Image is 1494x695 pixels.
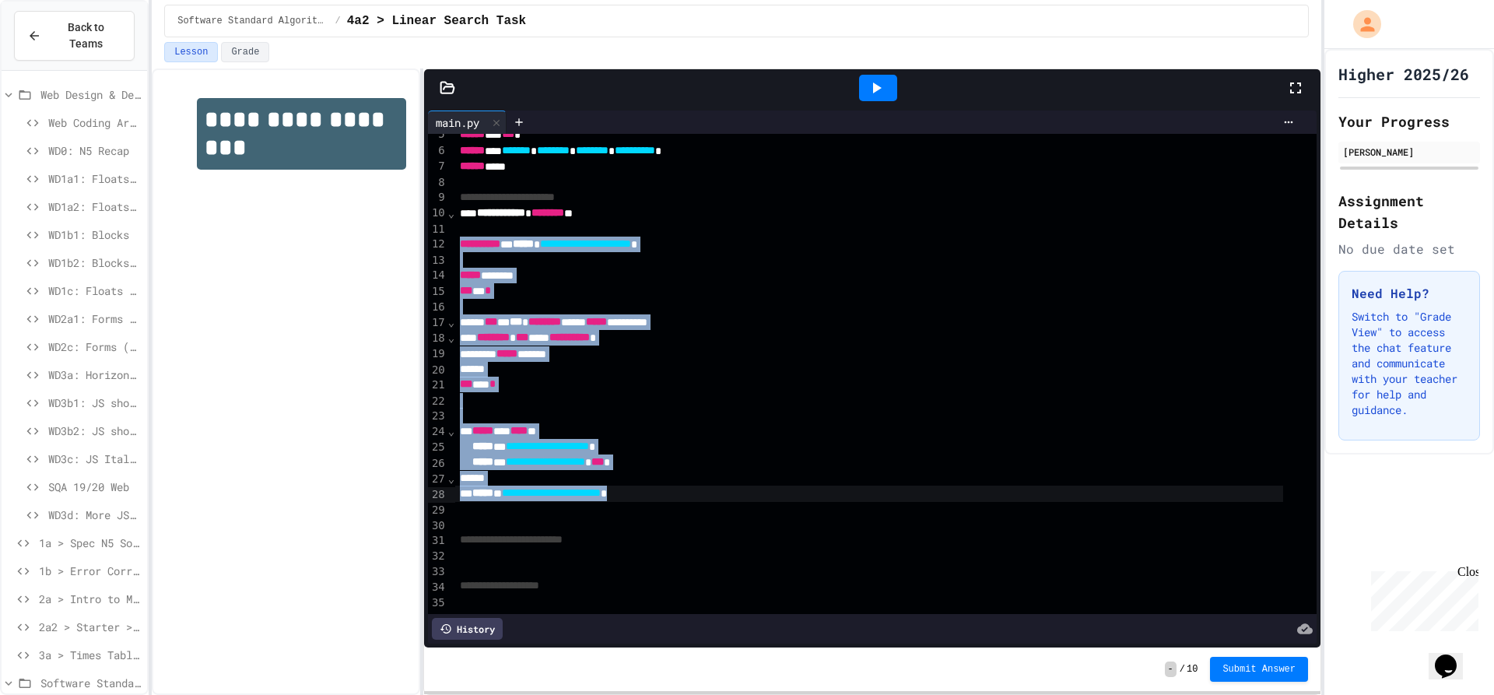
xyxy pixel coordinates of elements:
span: 1b > Error Correction - N5 Spec [39,563,141,579]
span: / [335,15,341,27]
iframe: chat widget [1429,633,1478,679]
span: SQA 19/20 Web [48,479,141,495]
h2: Your Progress [1338,111,1480,132]
span: 2a > Intro to Modular Programming [39,591,141,607]
span: / [1180,663,1185,676]
span: 3a > Times Tables [39,647,141,663]
div: 19 [428,346,447,362]
span: Fold line [447,316,455,328]
span: WD3a: Horizontal Nav Bars (& JS Intro) [48,367,141,383]
div: 11 [428,222,447,237]
span: WD1b2: Blocks or Float?! [48,254,141,271]
span: WD3b1: JS show & hide > Functions [48,395,141,411]
div: 15 [428,284,447,300]
div: 21 [428,377,447,393]
div: 22 [428,394,447,409]
div: 9 [428,190,447,205]
div: 16 [428,300,447,315]
div: 20 [428,363,447,378]
div: 33 [428,564,447,580]
button: Submit Answer [1210,657,1308,682]
div: 32 [428,549,447,564]
div: 25 [428,440,447,455]
span: Software Standard Algorithms [40,675,141,691]
span: WD0: N5 Recap [48,142,141,159]
div: 17 [428,315,447,331]
span: 4a2 > Linear Search Task [347,12,526,30]
p: Switch to "Grade View" to access the chat feature and communicate with your teacher for help and ... [1352,309,1467,418]
div: History [432,618,503,640]
span: WD3d: More JS (imdb top 5) [48,507,141,523]
div: 24 [428,424,447,440]
button: Grade [221,42,269,62]
div: 13 [428,253,447,269]
button: Lesson [164,42,218,62]
h3: Need Help? [1352,284,1467,303]
span: 2a2 > Starter > Parameter Passing [39,619,141,635]
div: 26 [428,456,447,472]
div: 8 [428,175,447,191]
span: WD2c: Forms (Holiday Destination - your design) [48,339,141,355]
div: No due date set [1338,240,1480,258]
span: WD3b2: JS show & hide > Parameters [48,423,141,439]
div: Chat with us now!Close [6,6,107,99]
span: Fold line [447,425,455,437]
span: WD3c: JS Italian Restaurant [48,451,141,467]
span: WD1b1: Blocks [48,226,141,243]
div: 27 [428,472,447,487]
div: 7 [428,159,447,174]
span: WD2a1: Forms (Join a Sports Club) [48,311,141,327]
div: 6 [428,143,447,159]
h1: Higher 2025/26 [1338,63,1469,85]
div: 34 [428,580,447,595]
div: 12 [428,237,447,252]
div: 28 [428,487,447,503]
span: Fold line [447,332,455,344]
span: Web Coding Area [48,114,141,131]
div: [PERSON_NAME] [1343,145,1475,159]
span: Fold line [447,472,455,485]
div: 5 [428,127,447,142]
div: 14 [428,268,447,283]
span: - [1165,662,1177,677]
h2: Assignment Details [1338,190,1480,233]
div: 31 [428,533,447,549]
div: 30 [428,518,447,534]
div: main.py [428,114,487,131]
span: Web Design & Development [40,86,141,103]
div: 18 [428,331,447,346]
span: Submit Answer [1222,663,1296,676]
span: WD1a2: Floats & Clearing [48,198,141,215]
iframe: chat widget [1365,565,1478,631]
div: main.py [428,111,507,134]
div: 35 [428,595,447,611]
span: WD1a1: Floats (flags) [48,170,141,187]
button: Back to Teams [14,11,135,61]
div: 23 [428,409,447,424]
span: 1a > Spec N5 Software Assignment [39,535,141,551]
span: 10 [1187,663,1198,676]
span: WD1c: Floats - Safety Poster [48,283,141,299]
span: Back to Teams [51,19,121,52]
span: Fold line [447,207,455,219]
span: Software Standard Algorithms [177,15,328,27]
div: 29 [428,503,447,518]
div: 10 [428,205,447,221]
div: My Account [1337,6,1385,42]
